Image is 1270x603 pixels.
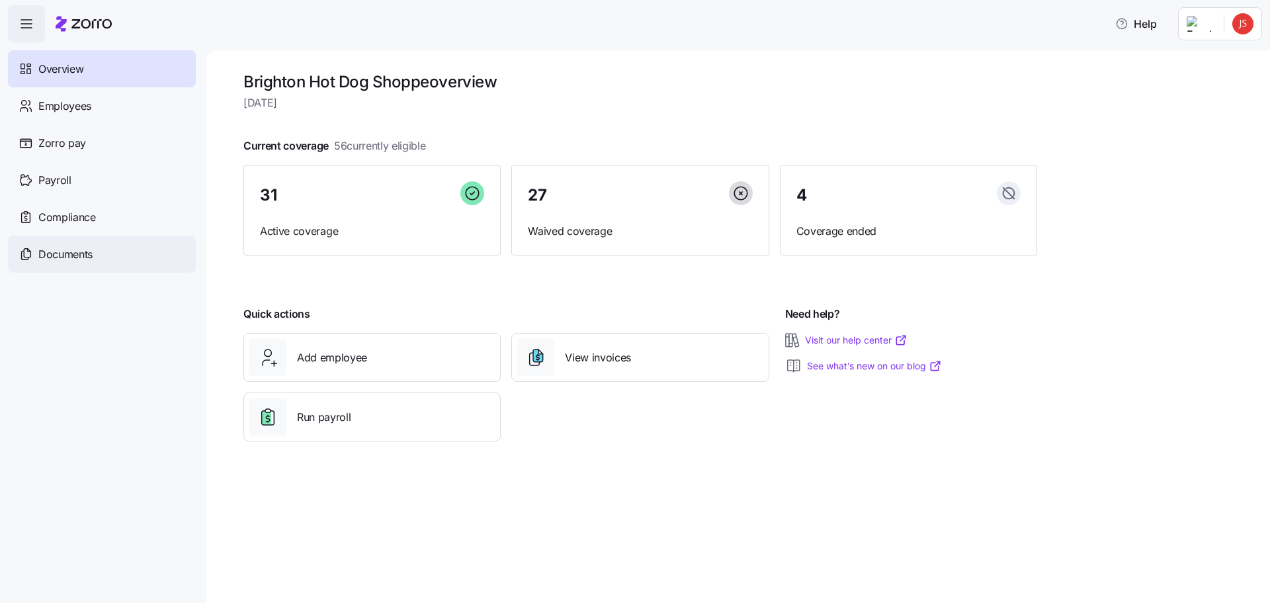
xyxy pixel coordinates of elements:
span: Employees [38,98,91,115]
span: Quick actions [243,306,310,322]
a: Zorro pay [8,124,196,162]
span: 4 [796,187,807,203]
span: Active coverage [260,223,484,240]
a: Employees [8,87,196,124]
span: Current coverage [243,138,426,154]
img: Employer logo [1187,16,1213,32]
button: Help [1105,11,1167,37]
span: 31 [260,187,276,203]
span: Waived coverage [528,223,752,240]
a: Payroll [8,162,196,199]
h1: Brighton Hot Dog Shoppe overview [243,71,1037,92]
span: Help [1115,16,1157,32]
span: [DATE] [243,95,1037,111]
span: Zorro pay [38,135,86,152]
span: Run payroll [297,409,351,426]
a: See what’s new on our blog [807,359,942,373]
a: Documents [8,236,196,273]
span: 56 currently eligible [334,138,426,154]
span: 27 [528,187,546,203]
span: Overview [38,61,83,77]
span: Add employee [297,349,367,366]
span: Compliance [38,209,96,226]
span: Payroll [38,172,71,189]
a: Visit our help center [805,334,908,347]
span: Need help? [785,306,840,322]
a: Overview [8,50,196,87]
span: Coverage ended [796,223,1021,240]
a: Compliance [8,199,196,236]
span: View invoices [565,349,631,366]
img: dabd418a90e87b974ad9e4d6da1f3d74 [1232,13,1253,34]
span: Documents [38,246,93,263]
